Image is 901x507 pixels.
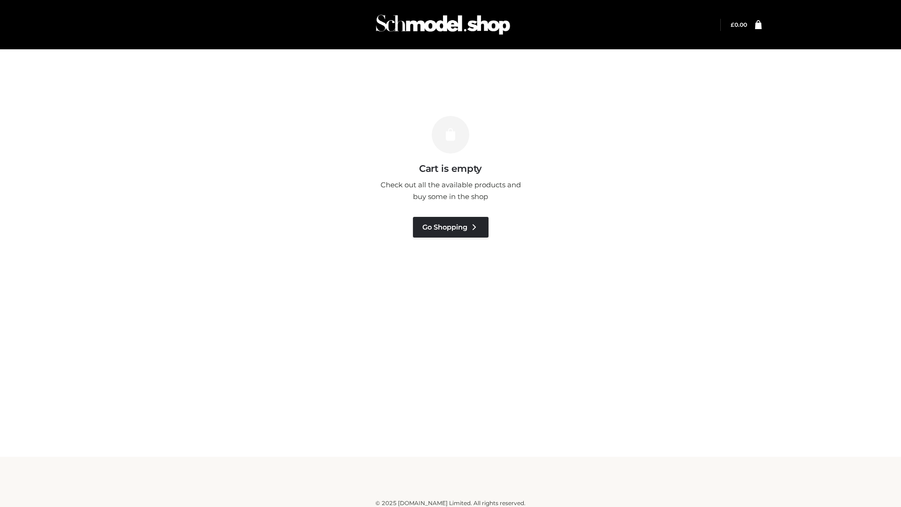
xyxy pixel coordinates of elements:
[375,179,526,203] p: Check out all the available products and buy some in the shop
[413,217,489,238] a: Go Shopping
[373,6,513,43] img: Schmodel Admin 964
[731,21,747,28] a: £0.00
[731,21,734,28] span: £
[160,163,741,174] h3: Cart is empty
[731,21,747,28] bdi: 0.00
